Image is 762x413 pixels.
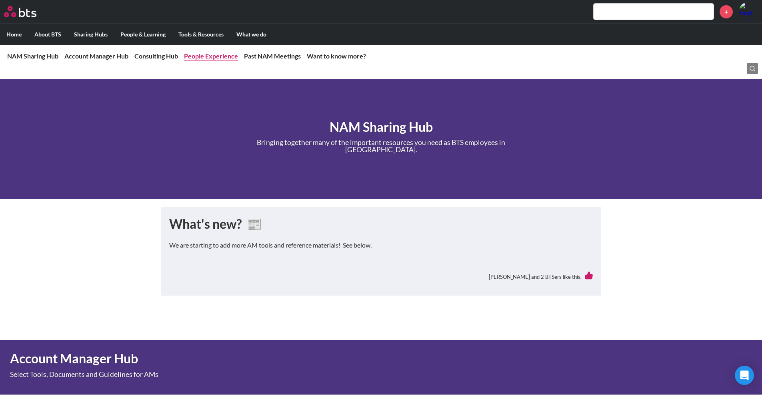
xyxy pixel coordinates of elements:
label: Sharing Hubs [68,24,114,45]
label: Tools & Resources [172,24,230,45]
a: Past NAM Meetings [244,52,301,60]
div: [PERSON_NAME] and 2 BTSers like this. [169,266,593,288]
a: Profile [739,2,758,21]
a: Go home [4,6,51,17]
label: About BTS [28,24,68,45]
a: + [720,5,733,18]
a: Account Manager Hub [64,52,128,60]
p: We are starting to add more AM tools and reference materials! See below. [169,241,593,250]
a: Consulting Hub [134,52,178,60]
p: Bringing together many of the important resources you need as BTS employees in [GEOGRAPHIC_DATA]. [252,139,510,153]
a: NAM Sharing Hub [7,52,58,60]
h1: NAM Sharing Hub [220,118,542,136]
div: Open Intercom Messenger [735,366,754,385]
img: Todd Ehrlich [739,2,758,21]
h1: Account Manager Hub [10,350,529,368]
img: BTS Logo [4,6,36,17]
a: People Experience [184,52,238,60]
h1: What's new? 📰 [169,215,593,233]
label: People & Learning [114,24,172,45]
p: Select Tools, Documents and Guidelines for AMs [10,371,426,378]
a: Want to know more? [307,52,366,60]
label: What we do [230,24,273,45]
